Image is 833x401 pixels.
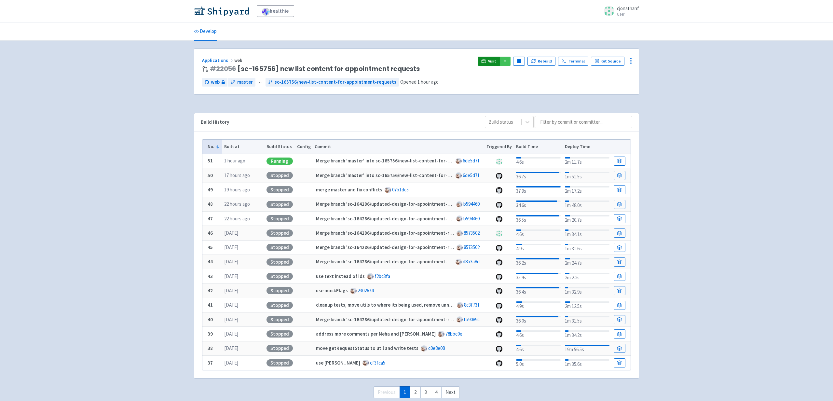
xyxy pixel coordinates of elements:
time: [DATE] [224,360,238,366]
a: Applications [202,57,234,63]
div: 4.6s [516,228,561,238]
div: 2m 17.2s [565,185,609,195]
div: Stopped [266,273,293,280]
a: 6de5d71 [463,158,480,164]
span: web [211,78,220,86]
div: Stopped [266,215,293,222]
a: Build Details [614,200,625,209]
b: 37 [208,360,213,366]
a: c0e8e08 [428,345,445,351]
div: Stopped [266,302,293,309]
input: Filter by commit or committer... [535,116,632,128]
div: 4.9s [516,242,561,253]
time: 22 hours ago [224,215,250,222]
a: Build Details [614,329,625,339]
time: [DATE] [224,287,238,294]
div: 5.0s [516,358,561,368]
div: 1m 31.6s [565,242,609,253]
a: Build Details [614,157,625,166]
span: master [237,78,253,86]
a: 8573502 [464,230,480,236]
time: 22 hours ago [224,201,250,207]
a: b594460 [463,201,480,207]
b: 42 [208,287,213,294]
div: Stopped [266,172,293,179]
time: 17 hours ago [224,172,250,178]
strong: use mockFlags [316,287,348,294]
div: Stopped [266,201,293,208]
strong: Merge branch 'sc-164286/updated-design-for-appointment-requests' into sc-165756/new-list-content-... [316,316,601,323]
b: 38 [208,345,213,351]
a: 07b1dc5 [392,187,409,193]
div: Stopped [266,316,293,323]
a: web [202,78,227,87]
a: Develop [194,22,217,41]
th: Built at [222,140,264,154]
span: web [234,57,243,63]
th: Commit [313,140,485,154]
a: d8b3a8d [463,258,480,265]
a: Git Source [591,57,624,66]
a: Visit [478,57,500,66]
span: [sc-165756] new list content for appointment requests [210,65,420,73]
div: 1m 35.6s [565,358,609,368]
time: 19 hours ago [224,187,250,193]
a: fb9089c [464,316,480,323]
b: 51 [208,158,213,164]
th: Config [295,140,313,154]
a: Build Details [614,243,625,252]
time: 1 hour ago [417,79,439,85]
a: 8c3f731 [464,302,480,308]
span: sc-165756/new-list-content-for-appointment-requests [275,78,396,86]
a: Build Details [614,358,625,367]
a: Build Details [614,185,625,194]
a: 6de5d71 [463,172,480,178]
span: Visit [488,59,497,64]
div: Stopped [266,258,293,266]
div: 36.4s [516,286,561,296]
a: Build Details [614,171,625,180]
time: [DATE] [224,302,238,308]
div: 2m 20.7s [565,214,609,224]
div: Stopped [266,244,293,251]
b: 47 [208,215,213,222]
div: Build History [201,118,474,126]
strong: use text instead of ids [316,273,365,279]
b: 43 [208,273,213,279]
strong: Merge branch 'master' into sc-165756/new-list-content-for-appointment-requests [316,172,497,178]
div: 19m 56.5s [565,343,609,353]
a: 1 [400,386,410,398]
div: 34.6s [516,199,561,209]
div: 2m 12.5s [565,300,609,310]
a: 3 [420,386,431,398]
a: f2bc3fa [375,273,390,279]
b: 45 [208,244,213,250]
a: Terminal [558,57,588,66]
a: 78bbc0e [445,331,462,337]
div: 4.6s [516,329,561,339]
div: 1m 48.0s [565,199,609,209]
a: Next [441,386,460,398]
a: #22056 [210,64,236,73]
time: [DATE] [224,331,238,337]
button: No. [208,143,220,150]
a: Build Details [614,257,625,267]
div: 2m 24.7s [565,257,609,267]
time: [DATE] [224,273,238,279]
span: Opened [400,79,439,85]
b: 40 [208,316,213,323]
a: healthie [257,5,294,17]
strong: address more comments per Neha and [PERSON_NAME] [316,331,436,337]
a: 2302674 [358,287,374,294]
small: User [617,12,639,16]
time: 1 hour ago [224,158,245,164]
div: 37.9s [516,185,561,195]
div: 4.6s [516,343,561,353]
a: cf3fca5 [370,360,385,366]
strong: Merge branch 'sc-164286/updated-design-for-appointment-requests' into sc-165756/new-list-content-... [316,201,601,207]
span: cjonathanf [617,5,639,11]
a: Build Details [614,214,625,223]
a: b594460 [463,215,480,222]
b: 49 [208,187,213,193]
div: 1m 34.1s [565,228,609,238]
